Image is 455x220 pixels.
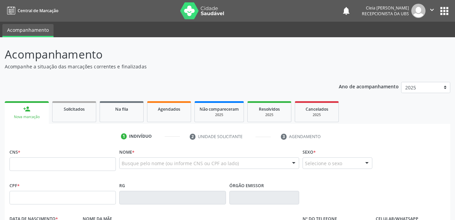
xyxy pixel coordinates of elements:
button: notifications [342,6,351,16]
label: RG [119,180,125,191]
p: Acompanhe a situação das marcações correntes e finalizadas [5,63,317,70]
span: Agendados [158,106,180,112]
div: Nova marcação [9,114,44,119]
span: Selecione o sexo [305,160,342,167]
label: CPF [9,180,20,191]
div: 2025 [300,112,334,117]
label: Nome [119,147,135,157]
button: apps [438,5,450,17]
label: Órgão emissor [229,180,264,191]
div: 1 [121,133,127,139]
a: Central de Marcação [5,5,58,16]
span: Busque pelo nome (ou informe CNS ou CPF ao lado) [122,160,239,167]
p: Acompanhamento [5,46,317,63]
div: 2025 [252,112,286,117]
span: Central de Marcação [18,8,58,14]
label: Sexo [303,147,316,157]
span: Recepcionista da UBS [362,11,409,17]
span: Não compareceram [200,106,239,112]
label: CNS [9,147,20,157]
a: Acompanhamento [2,24,54,37]
span: Solicitados [64,106,85,112]
div: person_add [23,105,30,113]
div: Indivíduo [129,133,152,139]
p: Ano de acompanhamento [339,82,399,90]
button:  [426,4,438,18]
i:  [428,6,436,14]
span: Na fila [115,106,128,112]
img: img [411,4,426,18]
div: Cleia [PERSON_NAME] [362,5,409,11]
span: Resolvidos [259,106,280,112]
span: Cancelados [306,106,328,112]
div: 2025 [200,112,239,117]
